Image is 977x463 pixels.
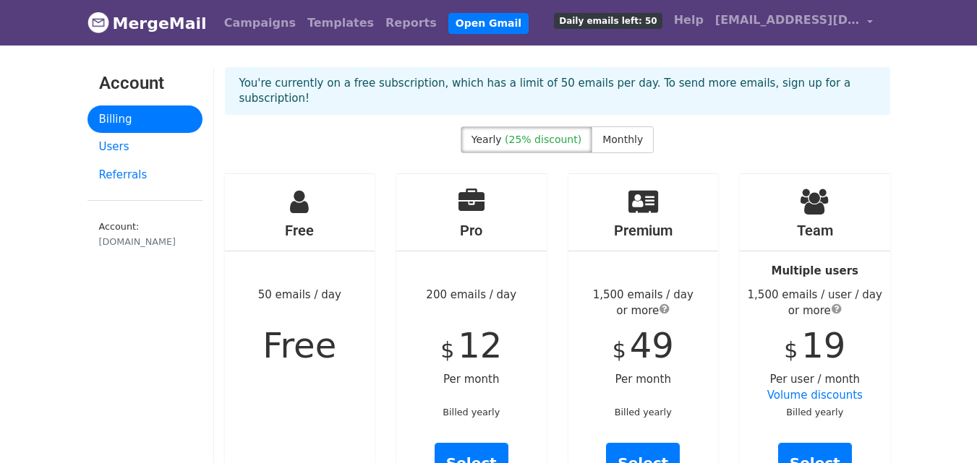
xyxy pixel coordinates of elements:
img: MergeMail logo [88,12,109,33]
a: Reports [380,9,443,38]
small: Billed yearly [786,407,843,417]
a: Users [88,133,202,161]
span: 12 [458,325,502,365]
span: Daily emails left: 50 [554,13,662,29]
h4: Team [740,222,890,239]
small: Billed yearly [615,407,672,417]
small: Account: [99,221,191,248]
span: Monthly [602,134,643,145]
a: Billing [88,105,202,134]
strong: Multiple users [772,264,858,277]
a: Daily emails left: 50 [548,6,667,35]
h3: Account [99,73,191,94]
span: [EMAIL_ADDRESS][DOMAIN_NAME] [715,12,860,29]
span: Free [263,325,336,365]
a: [EMAIL_ADDRESS][DOMAIN_NAME] [709,6,879,40]
div: 1,500 emails / day or more [568,287,719,319]
span: 19 [801,325,845,365]
a: Referrals [88,161,202,189]
a: Templates [302,9,380,38]
span: Yearly [472,134,502,145]
div: 1,500 emails / user / day or more [740,287,890,319]
div: [DOMAIN_NAME] [99,235,191,248]
a: Campaigns [218,9,302,38]
span: (25% discount) [505,134,581,145]
a: MergeMail [88,8,207,38]
a: Volume discounts [767,389,863,402]
span: $ [613,337,626,363]
small: Billed yearly [443,407,500,417]
h4: Premium [568,222,719,239]
span: $ [784,337,798,363]
span: 49 [630,325,674,365]
h4: Pro [396,222,547,239]
a: Help [668,6,709,35]
h4: Free [225,222,375,239]
a: Open Gmail [448,13,529,34]
span: $ [440,337,454,363]
p: You're currently on a free subscription, which has a limit of 50 emails per day. To send more ema... [239,76,876,106]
